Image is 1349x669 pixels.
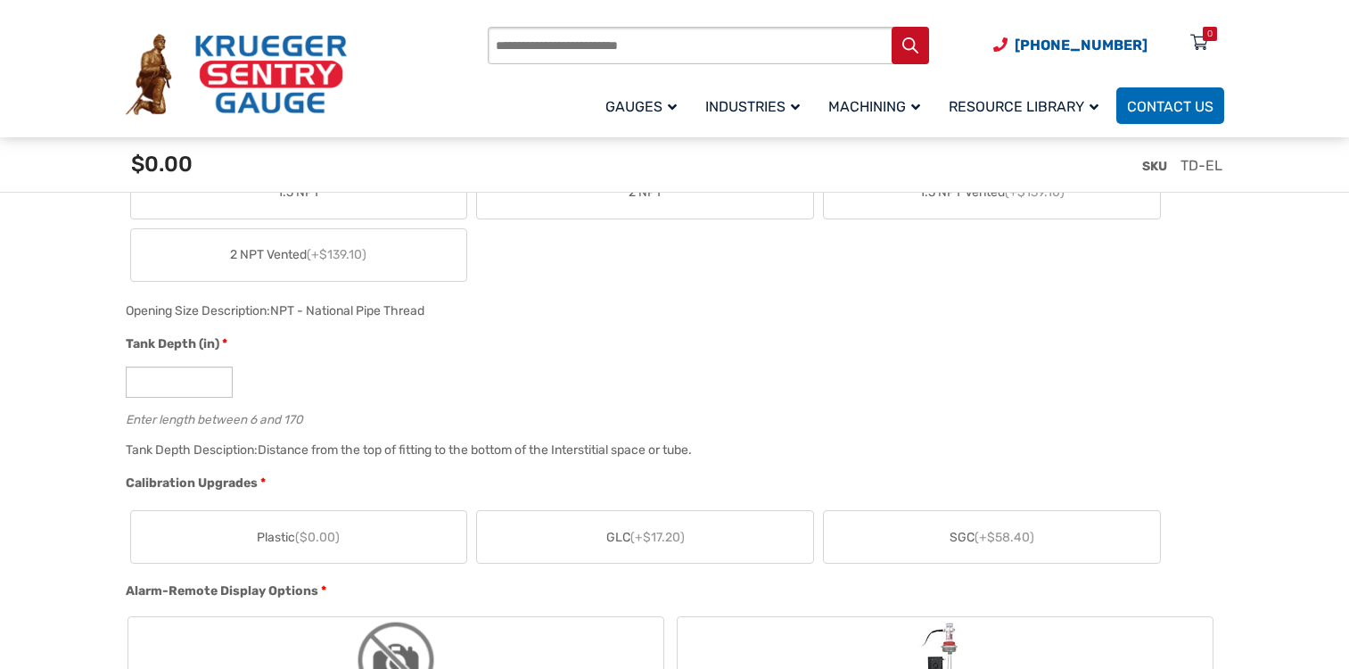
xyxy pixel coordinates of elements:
[818,85,938,127] a: Machining
[230,245,366,264] span: 2 NPT Vented
[950,528,1034,547] span: SGC
[258,442,692,458] div: Distance from the top of fitting to the bottom of the Interstitial space or tube.
[1127,98,1213,115] span: Contact Us
[270,303,424,318] div: NPT - National Pipe Thread
[321,582,326,600] abbr: required
[260,474,266,492] abbr: required
[1207,27,1213,41] div: 0
[126,475,258,491] span: Calibration Upgrades
[605,98,677,115] span: Gauges
[595,85,695,127] a: Gauges
[630,530,685,545] span: (+$17.20)
[1142,159,1167,174] span: SKU
[126,409,1215,425] div: Enter length between 6 and 170
[1015,37,1147,54] span: [PHONE_NUMBER]
[307,247,366,262] span: (+$139.10)
[126,583,318,599] span: Alarm-Remote Display Options
[606,528,685,547] span: GLC
[949,98,1098,115] span: Resource Library
[828,98,920,115] span: Machining
[222,334,227,353] abbr: required
[938,85,1116,127] a: Resource Library
[295,530,340,545] span: ($0.00)
[993,34,1147,56] a: Phone Number (920) 434-8860
[695,85,818,127] a: Industries
[126,442,258,458] span: Tank Depth Desciption:
[1116,87,1224,124] a: Contact Us
[126,34,347,116] img: Krueger Sentry Gauge
[126,336,219,351] span: Tank Depth (in)
[1180,157,1222,174] span: TD-EL
[705,98,800,115] span: Industries
[126,303,270,318] span: Opening Size Description:
[975,530,1034,545] span: (+$58.40)
[257,528,340,547] span: Plastic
